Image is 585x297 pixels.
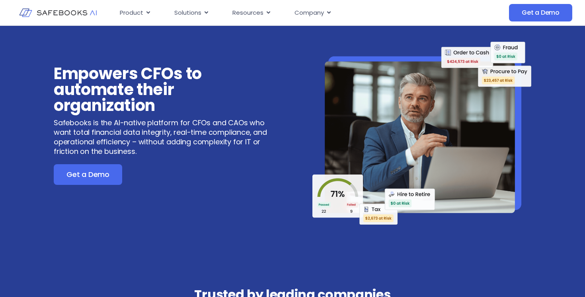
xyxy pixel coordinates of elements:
[294,8,324,17] span: Company
[54,66,273,113] h3: Empowers CFOs to automate their organization
[113,5,445,21] nav: Menu
[232,8,263,17] span: Resources
[54,164,122,185] a: Get a Demo
[312,42,531,225] img: Safebooks for CFOs 1
[522,9,560,17] span: Get a Demo
[113,5,445,21] div: Menu Toggle
[509,4,572,21] a: Get a Demo
[120,8,143,17] span: Product
[66,171,109,179] span: Get a Demo
[174,8,201,17] span: Solutions
[54,118,273,156] p: Safebooks is the AI-native platform for CFOs and CAOs who want total financial data integrity, re...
